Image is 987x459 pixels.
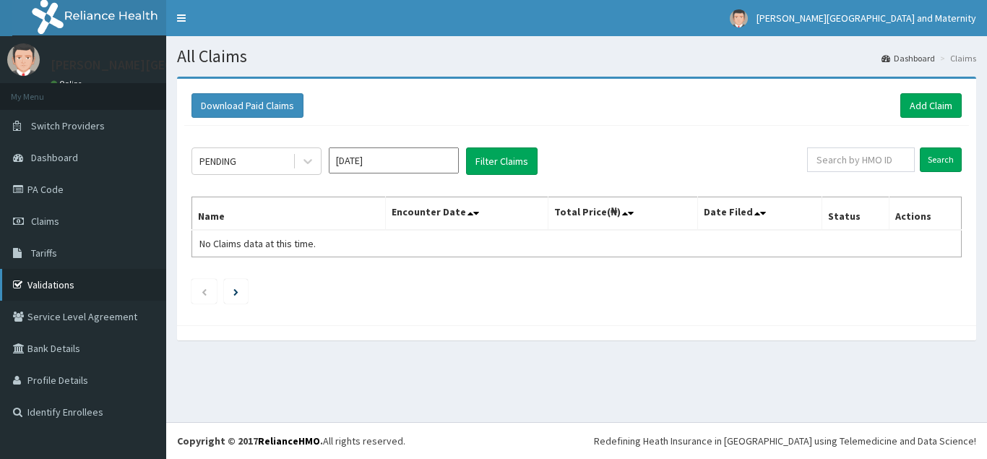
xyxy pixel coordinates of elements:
[31,215,59,228] span: Claims
[199,237,316,250] span: No Claims data at this time.
[177,47,976,66] h1: All Claims
[882,52,935,64] a: Dashboard
[31,246,57,259] span: Tariffs
[7,43,40,76] img: User Image
[329,147,459,173] input: Select Month and Year
[201,285,207,298] a: Previous page
[191,93,303,118] button: Download Paid Claims
[920,147,962,172] input: Search
[889,197,961,231] th: Actions
[199,154,236,168] div: PENDING
[233,285,238,298] a: Next page
[258,434,320,447] a: RelianceHMO
[31,151,78,164] span: Dashboard
[936,52,976,64] li: Claims
[900,93,962,118] a: Add Claim
[31,119,105,132] span: Switch Providers
[757,12,976,25] span: [PERSON_NAME][GEOGRAPHIC_DATA] and Maternity
[548,197,698,231] th: Total Price(₦)
[51,59,346,72] p: [PERSON_NAME][GEOGRAPHIC_DATA] and Maternity
[466,147,538,175] button: Filter Claims
[177,434,323,447] strong: Copyright © 2017 .
[386,197,548,231] th: Encounter Date
[192,197,386,231] th: Name
[51,79,85,89] a: Online
[730,9,748,27] img: User Image
[822,197,889,231] th: Status
[698,197,822,231] th: Date Filed
[166,422,987,459] footer: All rights reserved.
[807,147,915,172] input: Search by HMO ID
[594,434,976,448] div: Redefining Heath Insurance in [GEOGRAPHIC_DATA] using Telemedicine and Data Science!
